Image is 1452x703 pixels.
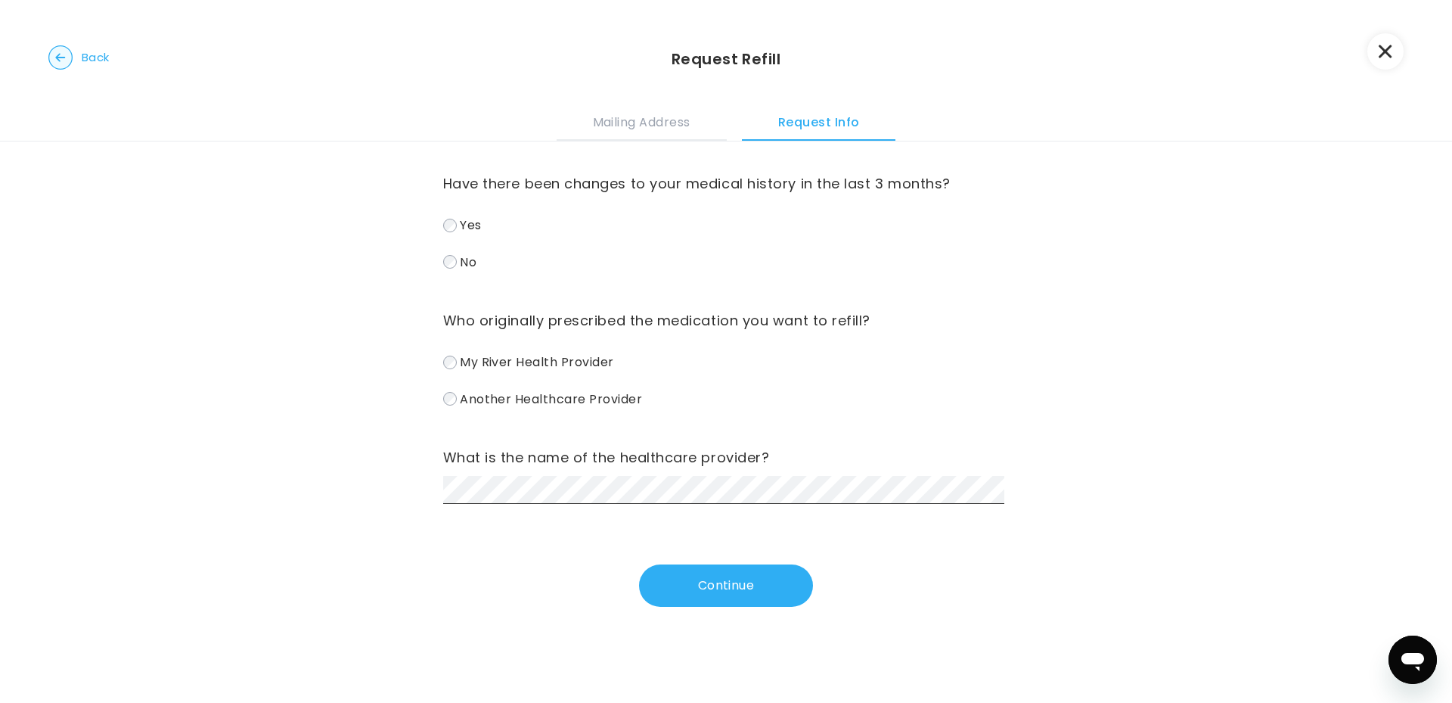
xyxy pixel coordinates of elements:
button: Mailing Address [557,100,727,141]
input: ANOTHER_PROVIDER_NAME [443,476,1005,504]
input: My River Health Provider [443,356,457,369]
span: No [460,253,476,270]
button: Request Info [742,100,896,141]
button: Back [48,45,110,70]
input: No [443,255,457,269]
span: Yes [460,216,481,234]
span: Back [82,47,110,68]
span: My River Health Provider [460,353,614,371]
label: Have there been changes to your medical history in the last 3 months? [443,172,1010,196]
input: Yes [443,219,457,232]
span: Another Healthcare Provider [460,390,642,407]
button: Continue [639,565,813,607]
input: Another Healthcare Provider [443,392,457,406]
label: What is the name of the healthcare provider? [443,446,1010,470]
label: Who originally prescribed the medication you want to refill? [443,309,1010,333]
h3: Request Refill [672,48,781,70]
iframe: Button to launch messaging window [1388,636,1437,684]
